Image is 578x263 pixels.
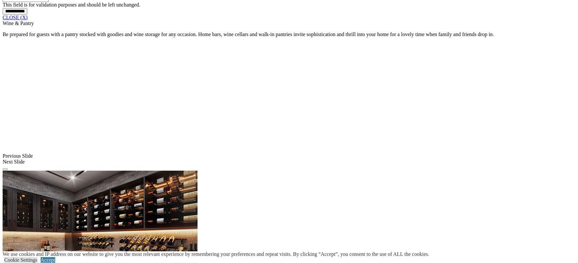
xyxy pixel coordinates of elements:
button: Click here to pause slide show [3,168,8,170]
a: Accept [41,257,55,263]
p: Be prepared for guests with a pantry stocked with goodies and wine storage for any occasion. Home... [3,32,575,37]
span: Wine & Pantry [3,20,34,26]
div: Previous Slide [3,153,575,159]
a: Cookie Settings [4,257,37,263]
div: Next Slide [3,159,575,165]
div: We use cookies and IP address on our website to give you the most relevant experience by remember... [3,251,429,257]
a: CLOSE (X) [3,15,28,20]
div: This field is for validation purposes and should be left unchanged. [3,2,575,8]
